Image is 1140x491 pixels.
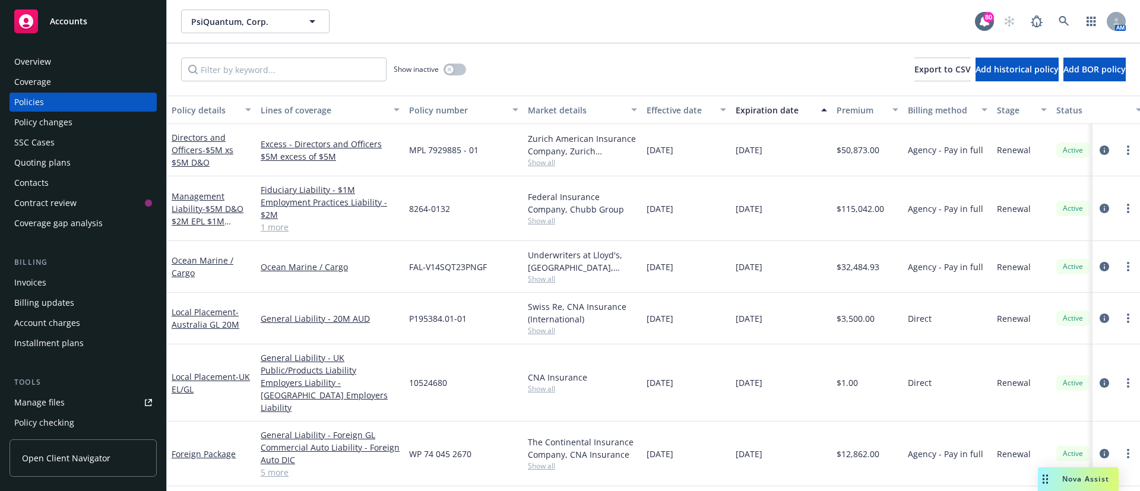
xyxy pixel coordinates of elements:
div: Status [1056,104,1129,116]
button: Add BOR policy [1063,58,1126,81]
span: Renewal [997,144,1031,156]
div: Billing updates [14,293,74,312]
a: Management Liability [172,191,243,239]
span: - $5M xs $5M D&O [172,144,233,168]
div: Coverage gap analysis [14,214,103,233]
a: Employers Liability - [GEOGRAPHIC_DATA] Employers Liability [261,376,400,414]
a: SSC Cases [9,133,157,152]
span: [DATE] [647,448,673,460]
div: Effective date [647,104,713,116]
button: Nova Assist [1038,467,1119,491]
span: [DATE] [736,448,762,460]
div: Premium [837,104,885,116]
span: Direct [908,312,932,325]
div: Contract review [14,194,77,213]
span: Open Client Navigator [22,452,110,464]
span: Nova Assist [1062,474,1109,484]
div: Policies [14,93,44,112]
span: - UK EL/GL [172,371,250,395]
a: General Liability - Foreign GL [261,429,400,441]
div: Billing method [908,104,974,116]
a: Coverage gap analysis [9,214,157,233]
button: Market details [523,96,642,124]
a: Policy changes [9,113,157,132]
span: Add BOR policy [1063,64,1126,75]
div: Quoting plans [14,153,71,172]
button: Effective date [642,96,731,124]
span: [DATE] [736,261,762,273]
span: [DATE] [647,144,673,156]
a: circleInformation [1097,376,1111,390]
button: Stage [992,96,1052,124]
a: circleInformation [1097,446,1111,461]
div: Installment plans [14,334,84,353]
a: 1 more [261,221,400,233]
div: Policy details [172,104,238,116]
span: Show all [528,325,637,335]
div: Contacts [14,173,49,192]
span: Show all [528,274,637,284]
a: circleInformation [1097,143,1111,157]
span: Renewal [997,312,1031,325]
span: Show all [528,216,637,226]
a: Switch app [1079,9,1103,33]
a: Local Placement [172,371,250,395]
div: Billing [9,256,157,268]
a: Accounts [9,5,157,38]
a: circleInformation [1097,311,1111,325]
div: Expiration date [736,104,814,116]
span: Direct [908,376,932,389]
span: [DATE] [736,144,762,156]
a: Contacts [9,173,157,192]
button: Lines of coverage [256,96,404,124]
span: $115,042.00 [837,202,884,215]
span: Show all [528,157,637,167]
span: $50,873.00 [837,144,879,156]
span: [DATE] [736,376,762,389]
a: Search [1052,9,1076,33]
div: Lines of coverage [261,104,387,116]
div: Coverage [14,72,51,91]
span: [DATE] [736,202,762,215]
span: Active [1061,313,1085,324]
div: Swiss Re, CNA Insurance (International) [528,300,637,325]
a: General Liability - UK Public/Products Liability [261,351,400,376]
button: Expiration date [731,96,832,124]
span: PsiQuantum, Corp. [191,15,294,28]
button: Billing method [903,96,992,124]
span: FAL-V14SQT23PNGF [409,261,487,273]
span: Renewal [997,376,1031,389]
span: Active [1061,203,1085,214]
span: Active [1061,145,1085,156]
a: Installment plans [9,334,157,353]
button: PsiQuantum, Corp. [181,9,330,33]
a: Contract review [9,194,157,213]
a: more [1121,143,1135,157]
div: Underwriters at Lloyd's, [GEOGRAPHIC_DATA], [PERSON_NAME] of [GEOGRAPHIC_DATA], [PERSON_NAME] Cargo [528,249,637,274]
span: [DATE] [647,261,673,273]
div: Manage files [14,393,65,412]
span: P195384.01-01 [409,312,467,325]
a: more [1121,259,1135,274]
button: Add historical policy [976,58,1059,81]
a: Invoices [9,273,157,292]
span: $3,500.00 [837,312,875,325]
button: Export to CSV [914,58,971,81]
a: Fiduciary Liability - $1M [261,183,400,196]
div: Policy checking [14,413,74,432]
a: Account charges [9,313,157,332]
span: Active [1061,261,1085,272]
a: more [1121,446,1135,461]
a: Employment Practices Liability - $2M [261,196,400,221]
span: Agency - Pay in full [908,144,983,156]
span: Agency - Pay in full [908,202,983,215]
div: Policy changes [14,113,72,132]
span: Agency - Pay in full [908,261,983,273]
a: Excess - Directors and Officers $5M excess of $5M [261,138,400,163]
a: Ocean Marine / Cargo [261,261,400,273]
span: Add historical policy [976,64,1059,75]
span: Show all [528,384,637,394]
a: Overview [9,52,157,71]
a: Manage files [9,393,157,412]
a: Local Placement [172,306,239,330]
